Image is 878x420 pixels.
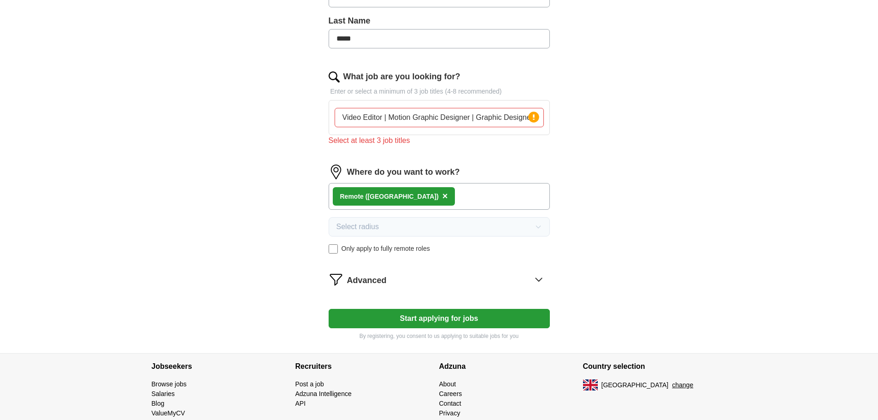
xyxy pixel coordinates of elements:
img: filter [329,272,343,287]
a: About [439,380,456,388]
label: Last Name [329,15,550,27]
button: × [442,189,448,203]
span: Select radius [336,221,379,232]
span: Advanced [347,274,387,287]
a: Post a job [295,380,324,388]
a: Browse jobs [152,380,187,388]
div: Select at least 3 job titles [329,135,550,146]
button: Select radius [329,217,550,237]
div: Domain: [DOMAIN_NAME] [24,24,101,31]
img: logo_orange.svg [15,15,22,22]
a: Salaries [152,390,175,397]
img: website_grey.svg [15,24,22,31]
img: location.png [329,165,343,179]
p: By registering, you consent to us applying to suitable jobs for you [329,332,550,340]
a: Privacy [439,409,460,417]
a: Contact [439,400,461,407]
input: Type a job title and press enter [335,108,544,127]
div: Remote ([GEOGRAPHIC_DATA]) [340,192,439,201]
div: Domain Overview [35,54,82,60]
button: change [672,380,693,390]
img: UK flag [583,379,598,390]
span: × [442,191,448,201]
a: Blog [152,400,165,407]
span: Only apply to fully remote roles [342,244,430,254]
div: v 4.0.25 [26,15,45,22]
h4: Country selection [583,354,727,379]
a: API [295,400,306,407]
div: Keywords by Traffic [102,54,155,60]
label: What job are you looking for? [343,71,460,83]
input: Only apply to fully remote roles [329,244,338,254]
a: Adzuna Intelligence [295,390,352,397]
a: Careers [439,390,462,397]
span: [GEOGRAPHIC_DATA] [601,380,669,390]
img: tab_domain_overview_orange.svg [25,53,32,61]
p: Enter or select a minimum of 3 job titles (4-8 recommended) [329,87,550,96]
a: ValueMyCV [152,409,185,417]
label: Where do you want to work? [347,166,460,178]
button: Start applying for jobs [329,309,550,328]
img: search.png [329,71,340,83]
img: tab_keywords_by_traffic_grey.svg [92,53,99,61]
